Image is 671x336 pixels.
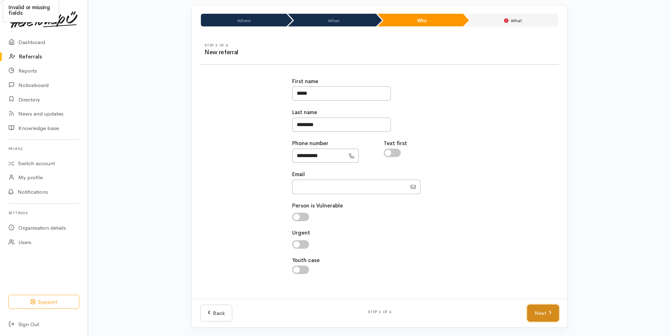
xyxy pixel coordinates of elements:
[200,305,232,322] a: Back
[292,229,310,237] label: Urgent
[8,295,79,309] button: Support
[384,139,407,148] label: Text first
[292,108,317,117] label: Last name
[377,14,463,26] li: Who
[527,305,559,322] a: Next
[292,77,318,86] label: First name
[204,49,380,56] h3: New referral
[288,14,376,26] li: When
[292,139,328,148] label: Phone number
[204,43,380,47] h6: Step 3 of 4
[241,310,518,314] h6: Step 3 of 4
[464,14,558,26] li: What
[292,170,305,179] label: Email
[8,5,54,16] h3: Invalid or missing fields
[201,14,287,26] li: Where
[8,208,79,218] h6: Settings
[8,144,79,154] h6: Profile
[292,256,320,265] label: Youth case
[292,202,343,210] label: Person is Vulnerable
